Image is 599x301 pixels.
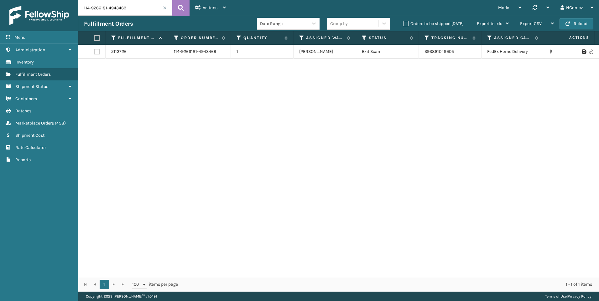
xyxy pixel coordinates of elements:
[9,6,69,25] img: logo
[84,20,133,28] h3: Fulfillment Orders
[15,120,54,126] span: Marketplace Orders
[494,35,532,41] label: Assigned Carrier Service
[15,72,51,77] span: Fulfillment Orders
[231,45,294,59] td: 1
[550,33,593,43] span: Actions
[181,35,219,41] label: Order Number
[260,20,309,27] div: Date Range
[111,48,127,55] a: 2113726
[243,35,281,41] label: Quantity
[15,133,44,138] span: Shipment Cost
[174,48,216,55] a: 114-9266181-4943469
[15,59,34,65] span: Inventory
[14,35,25,40] span: Menu
[582,49,586,54] i: Print Label
[589,49,593,54] i: Never Shipped
[15,108,31,114] span: Batches
[482,45,544,59] td: FedEx Home Delivery
[15,145,46,150] span: Rate Calculator
[15,96,37,101] span: Containers
[369,35,407,41] label: Status
[560,18,593,29] button: Reload
[498,5,509,10] span: Mode
[403,21,464,26] label: Orders to be shipped [DATE]
[132,281,142,288] span: 100
[100,280,109,289] a: 1
[15,84,48,89] span: Shipment Status
[55,120,66,126] span: ( 458 )
[294,45,356,59] td: [PERSON_NAME]
[520,21,542,26] span: Export CSV
[431,35,469,41] label: Tracking Number
[15,47,45,53] span: Administration
[568,294,591,298] a: Privacy Policy
[132,280,178,289] span: items per page
[425,49,454,54] a: 393861049905
[118,35,156,41] label: Fulfillment Order Id
[86,292,157,301] p: Copyright 2023 [PERSON_NAME]™ v 1.0.191
[545,294,567,298] a: Terms of Use
[203,5,217,10] span: Actions
[15,157,31,162] span: Reports
[306,35,344,41] label: Assigned Warehouse
[187,281,592,288] div: 1 - 1 of 1 items
[330,20,348,27] div: Group by
[477,21,502,26] span: Export to .xls
[356,45,419,59] td: Exit Scan
[545,292,591,301] div: |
